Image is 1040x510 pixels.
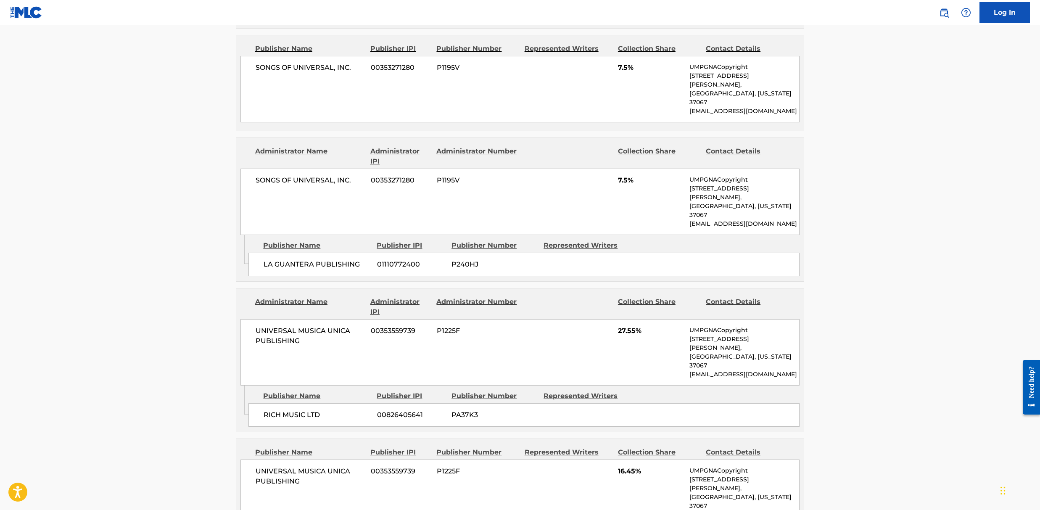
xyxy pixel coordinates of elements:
div: Drag [1000,478,1006,503]
span: P1225F [437,466,518,476]
div: Publisher IPI [377,391,445,401]
span: SONGS OF UNIVERSAL, INC. [256,63,364,73]
div: Publisher Name [263,391,370,401]
div: Represented Writers [525,447,612,457]
div: Contact Details [706,447,787,457]
span: 00353271280 [371,63,430,73]
span: P1225F [437,326,518,336]
div: Help [958,4,974,21]
span: LA GUANTERA PUBLISHING [264,259,371,270]
p: [STREET_ADDRESS][PERSON_NAME], [689,335,799,352]
div: Publisher Number [451,240,537,251]
span: SONGS OF UNIVERSAL, INC. [256,175,364,185]
div: Collection Share [618,297,699,317]
p: [STREET_ADDRESS][PERSON_NAME], [689,71,799,89]
div: Represented Writers [544,240,629,251]
div: Publisher Number [436,447,518,457]
span: PA37K3 [451,410,537,420]
span: 00353559739 [371,326,430,336]
span: 00826405641 [377,410,445,420]
span: P1195V [437,175,518,185]
span: 01110772400 [377,259,445,270]
div: Publisher Name [255,447,364,457]
div: Administrator IPI [370,297,430,317]
p: [EMAIL_ADDRESS][DOMAIN_NAME] [689,219,799,228]
div: Collection Share [618,44,699,54]
a: Log In [979,2,1030,23]
span: UNIVERSAL MUSICA UNICA PUBLISHING [256,326,364,346]
span: 7.5% [618,63,683,73]
a: Public Search [936,4,953,21]
p: [GEOGRAPHIC_DATA], [US_STATE] 37067 [689,352,799,370]
p: [GEOGRAPHIC_DATA], [US_STATE] 37067 [689,89,799,107]
p: [GEOGRAPHIC_DATA], [US_STATE] 37067 [689,202,799,219]
div: Administrator IPI [370,146,430,166]
p: UMPGNACopyright [689,63,799,71]
iframe: Chat Widget [998,470,1040,510]
div: Publisher Number [436,44,518,54]
p: [STREET_ADDRESS][PERSON_NAME], [689,184,799,202]
p: [STREET_ADDRESS][PERSON_NAME], [689,475,799,493]
p: UMPGNACopyright [689,175,799,184]
div: Collection Share [618,146,699,166]
span: 00353271280 [371,175,430,185]
div: Administrator Number [436,146,518,166]
img: MLC Logo [10,6,42,18]
div: Contact Details [706,146,787,166]
iframe: Resource Center [1016,354,1040,421]
div: Represented Writers [544,391,629,401]
span: UNIVERSAL MUSICA UNICA PUBLISHING [256,466,364,486]
div: Contact Details [706,44,787,54]
div: Administrator Name [255,297,364,317]
div: Collection Share [618,447,699,457]
img: search [939,8,949,18]
span: 27.55% [618,326,683,336]
span: 16.45% [618,466,683,476]
span: 7.5% [618,175,683,185]
p: [EMAIL_ADDRESS][DOMAIN_NAME] [689,107,799,116]
p: UMPGNACopyright [689,466,799,475]
span: 00353559739 [371,466,430,476]
span: P1195V [437,63,518,73]
div: Publisher IPI [370,44,430,54]
div: Publisher Name [255,44,364,54]
div: Publisher Name [263,240,370,251]
p: [EMAIL_ADDRESS][DOMAIN_NAME] [689,370,799,379]
img: help [961,8,971,18]
div: Represented Writers [525,44,612,54]
span: P240HJ [451,259,537,270]
div: Administrator Name [255,146,364,166]
div: Administrator Number [436,297,518,317]
div: Publisher IPI [370,447,430,457]
div: Publisher IPI [377,240,445,251]
p: UMPGNACopyright [689,326,799,335]
span: RICH MUSIC LTD [264,410,371,420]
div: Publisher Number [451,391,537,401]
div: Contact Details [706,297,787,317]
